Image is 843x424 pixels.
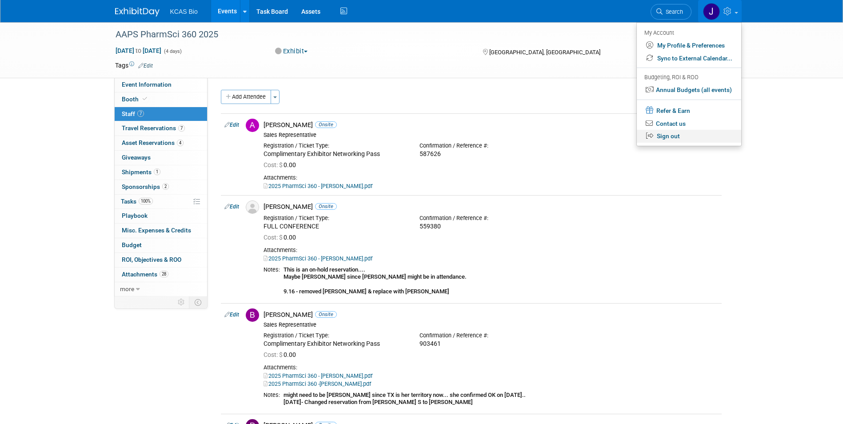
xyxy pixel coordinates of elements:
[264,364,718,371] div: Attachments:
[264,215,406,222] div: Registration / Ticket Type:
[174,296,189,308] td: Personalize Event Tab Strip
[420,332,562,339] div: Confirmation / Reference #:
[284,399,473,405] b: [DATE]- Changed reservation from [PERSON_NAME] S to [PERSON_NAME]
[663,8,683,15] span: Search
[143,96,147,101] i: Booth reservation complete
[637,84,741,96] a: Annual Budgets (all events)
[420,340,562,348] div: 903461
[489,49,600,56] span: [GEOGRAPHIC_DATA], [GEOGRAPHIC_DATA]
[224,312,239,318] a: Edit
[115,78,207,92] a: Event Information
[315,311,337,318] span: Onsite
[121,198,153,205] span: Tasks
[122,271,168,278] span: Attachments
[637,117,741,130] a: Contact us
[264,161,300,168] span: 0.00
[115,107,207,121] a: Staff7
[637,52,741,65] a: Sync to External Calendar...
[224,122,239,128] a: Edit
[703,3,720,20] img: Jeremy Rochford
[122,212,148,219] span: Playbook
[284,273,467,280] b: Maybe [PERSON_NAME] since [PERSON_NAME] might be in attendance.
[115,195,207,209] a: Tasks100%
[138,63,153,69] a: Edit
[160,271,168,277] span: 28
[122,183,169,190] span: Sponsorships
[115,238,207,252] a: Budget
[264,121,718,129] div: [PERSON_NAME]
[115,165,207,180] a: Shipments1
[264,351,284,358] span: Cost: $
[315,203,337,210] span: Onsite
[637,104,741,117] a: Refer & Earn
[122,124,185,132] span: Travel Reservations
[264,321,718,328] div: Sales Representative
[115,92,207,107] a: Booth
[189,296,207,308] td: Toggle Event Tabs
[170,8,198,15] span: KCAS Bio
[264,174,718,181] div: Attachments:
[644,73,732,82] div: Budgeting, ROI & ROO
[264,234,300,241] span: 0.00
[122,96,149,103] span: Booth
[264,255,372,262] a: 2025 PharmSci 360 - [PERSON_NAME].pdf
[264,266,280,273] div: Notes:
[115,209,207,223] a: Playbook
[162,183,169,190] span: 2
[264,234,284,241] span: Cost: $
[264,223,406,231] div: FULL CONFERENCE
[115,180,207,194] a: Sponsorships2
[115,151,207,165] a: Giveaways
[134,47,143,54] span: to
[154,168,160,175] span: 1
[115,224,207,238] a: Misc. Expenses & Credits
[284,392,526,398] b: might need to be [PERSON_NAME] since TX is her territory now... she confirmed OK on [DATE]..
[264,392,280,399] div: Notes:
[115,268,207,282] a: Attachments28
[137,110,144,117] span: 7
[264,132,718,139] div: Sales Representative
[264,142,406,149] div: Registration / Ticket Type:
[122,227,191,234] span: Misc. Expenses & Credits
[644,27,732,38] div: My Account
[224,204,239,210] a: Edit
[178,125,185,132] span: 7
[264,150,406,158] div: Complimentary Exhibitor Networking Pass
[420,150,562,158] div: 587626
[264,332,406,339] div: Registration / Ticket Type:
[264,351,300,358] span: 0.00
[272,47,311,56] button: Exhibit
[420,223,562,231] div: 559380
[637,39,741,52] a: My Profile & Preferences
[122,168,160,176] span: Shipments
[651,4,691,20] a: Search
[246,119,259,132] img: A.jpg
[264,183,372,189] a: 2025 PharmSci 360 - [PERSON_NAME].pdf
[122,241,142,248] span: Budget
[221,90,271,104] button: Add Attendee
[264,203,718,211] div: [PERSON_NAME]
[246,308,259,322] img: B.jpg
[122,256,181,263] span: ROI, Objectives & ROO
[115,136,207,150] a: Asset Reservations4
[122,139,184,146] span: Asset Reservations
[284,288,449,295] b: 9.16 - removed [PERSON_NAME] & replace with [PERSON_NAME]
[420,215,562,222] div: Confirmation / Reference #:
[637,130,741,143] a: Sign out
[163,48,182,54] span: (4 days)
[115,121,207,136] a: Travel Reservations7
[420,142,562,149] div: Confirmation / Reference #:
[264,372,372,379] a: 2025 PharmSci 360 - [PERSON_NAME].pdf
[120,285,134,292] span: more
[264,380,371,387] a: 2025 PharmSci 360 -[PERSON_NAME].pdf
[264,311,718,319] div: [PERSON_NAME]
[115,47,162,55] span: [DATE] [DATE]
[112,27,678,43] div: AAPS PharmSci 360 2025
[122,154,151,161] span: Giveaways
[284,266,365,273] b: This is an on-hold reservation....
[315,121,337,128] span: Onsite
[139,198,153,204] span: 100%
[264,340,406,348] div: Complimentary Exhibitor Networking Pass
[115,8,160,16] img: ExhibitDay
[246,200,259,214] img: Associate-Profile-5.png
